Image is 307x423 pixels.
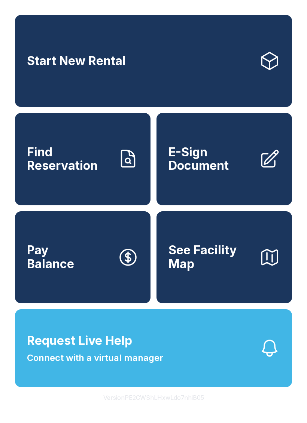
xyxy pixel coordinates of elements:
span: E-Sign Document [168,145,253,173]
button: Request Live HelpConnect with a virtual manager [15,309,292,387]
a: PayBalance [15,211,151,303]
span: Request Live Help [27,332,132,350]
span: See Facility Map [168,243,253,271]
span: Pay Balance [27,243,74,271]
button: See Facility Map [156,211,292,303]
span: Start New Rental [27,54,126,68]
span: Find Reservation [27,145,112,173]
a: Start New Rental [15,15,292,107]
span: Connect with a virtual manager [27,351,163,365]
a: E-Sign Document [156,113,292,205]
button: VersionPE2CWShLHxwLdo7nhiB05 [97,387,210,408]
a: Find Reservation [15,113,151,205]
